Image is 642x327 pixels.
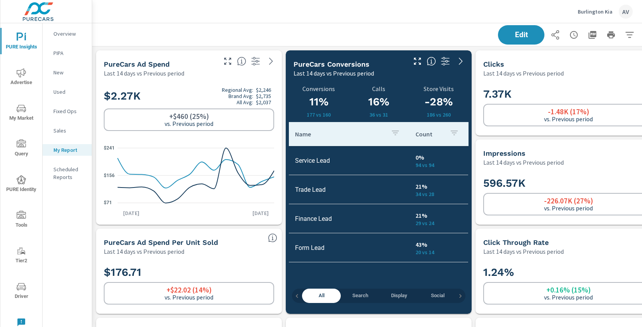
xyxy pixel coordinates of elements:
button: "Export Report to PDF" [585,27,600,43]
p: 29 vs 24 [415,220,462,226]
p: $2,246 [256,87,271,93]
td: Trade Lead [289,180,409,200]
p: vs. Previous period [544,205,593,212]
span: Understand conversion over the selected time range. [427,57,436,66]
a: See more details in report [265,55,277,67]
p: $2,037 [256,99,271,105]
h6: +$22.02 (14%) [167,286,212,294]
p: 94 vs 94 [415,162,462,168]
span: Display [384,291,414,300]
h3: 16% [354,95,404,108]
text: $156 [104,172,115,178]
h5: PureCars Ad Spend Per Unit Sold [104,238,218,246]
p: PIPA [53,49,86,57]
p: Fixed Ops [53,107,86,115]
div: Sales [43,125,92,136]
p: 36 vs 31 [354,112,404,118]
p: vs. Previous period [165,120,213,127]
p: [DATE] [247,209,274,217]
p: Last 14 days vs Previous period [104,69,184,78]
span: Advertise [3,68,40,87]
text: $241 [104,145,115,151]
p: Regional Avg: [222,87,253,93]
p: 34 vs 28 [415,191,462,197]
div: AV [619,5,633,19]
span: Driver [3,282,40,301]
p: Burlington Kia [578,8,613,15]
td: Service Lead [289,151,409,170]
p: Last 14 days vs Previous period [483,158,564,167]
span: PURE Insights [3,33,40,52]
p: Last 14 days vs Previous period [104,247,184,256]
h5: PureCars Conversions [294,60,369,68]
h6: +$460 (25%) [169,112,209,120]
p: New [53,69,86,76]
p: [DATE] [118,209,145,217]
td: Finance Lead [289,209,409,229]
p: Used [53,88,86,96]
p: Name [295,130,385,138]
div: Fixed Ops [43,105,92,117]
p: vs. Previous period [165,294,213,301]
span: Tools [3,211,40,230]
span: PURE Identity [3,175,40,194]
h5: Impressions [483,149,525,157]
p: 20 vs 14 [415,249,462,255]
p: Last 14 days vs Previous period [483,247,564,256]
h5: Clicks [483,60,504,68]
p: 21% [415,182,462,191]
h3: -28% [409,95,469,108]
text: $71 [104,200,112,205]
span: All [307,291,336,300]
div: PIPA [43,47,92,59]
span: Query [3,139,40,158]
div: Scheduled Reports [43,163,92,183]
p: Conversions [294,85,344,92]
p: vs. Previous period [544,115,593,122]
span: Tier2 [3,246,40,265]
td: Form Lead [289,238,409,258]
div: Used [43,86,92,98]
p: 0% [415,153,462,162]
h5: PureCars Ad Spend [104,60,170,68]
h6: +0.16% (15%) [546,286,591,294]
span: Edit [506,31,537,38]
p: vs. Previous period [544,294,593,301]
h6: -226.07K (27%) [544,197,593,205]
p: Store Visits [409,85,469,92]
p: 186 vs 260 [409,112,469,118]
p: Brand Avg: [228,93,253,99]
h5: Click Through Rate [483,238,549,246]
div: My Report [43,144,92,156]
div: Overview [43,28,92,40]
p: Last 14 days vs Previous period [483,69,564,78]
a: See more details in report [455,55,467,67]
p: $2,735 [256,93,271,99]
button: Share Report [548,27,563,43]
div: New [43,67,92,78]
span: My Market [3,104,40,123]
button: Print Report [603,27,619,43]
span: Social [423,291,452,300]
h2: $176.71 [104,265,274,279]
h2: $2.27K [104,87,274,105]
button: Make Fullscreen [221,55,234,67]
p: 43% [415,240,462,249]
p: Count [415,130,443,138]
p: 21% [415,211,462,220]
button: Edit [498,25,544,45]
p: Last 14 days vs Previous period [294,69,374,78]
h6: -1.48K (17%) [548,108,589,115]
p: Sales [53,127,86,134]
button: Apply Filters [622,27,637,43]
span: Total cost of media for all PureCars channels for the selected dealership group over the selected... [237,57,246,66]
p: Scheduled Reports [53,165,86,181]
p: Calls [354,85,404,92]
p: My Report [53,146,86,154]
p: Overview [53,30,86,38]
h3: 11% [294,95,344,108]
span: Search [345,291,375,300]
p: All Avg: [237,99,253,105]
p: 177 vs 160 [294,112,344,118]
